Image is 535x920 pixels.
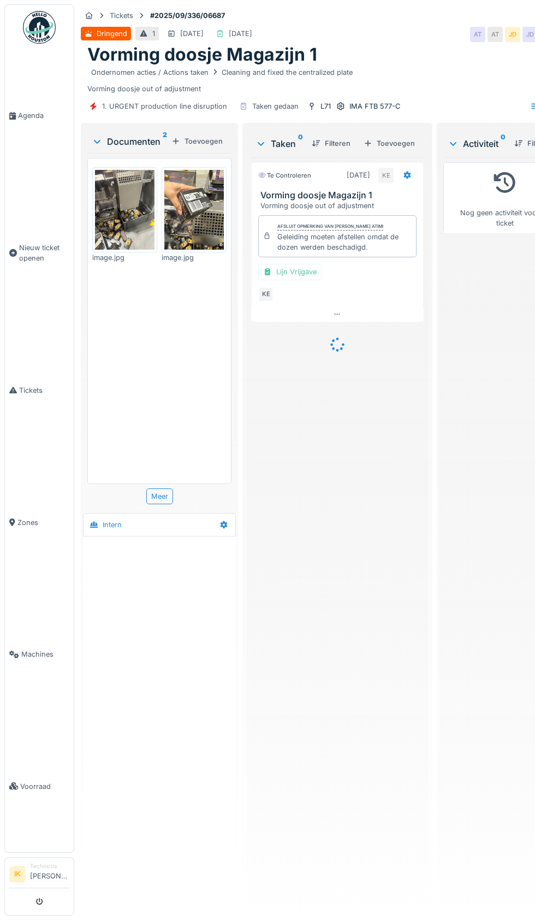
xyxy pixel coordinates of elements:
[146,10,229,21] strong: #2025/09/336/06687
[349,101,400,111] div: IMA FTB 577-C
[255,137,303,150] div: Taken
[20,781,69,792] span: Voorraad
[5,588,74,721] a: Machines
[110,10,133,21] div: Tickets
[378,168,394,183] div: KE
[359,136,419,151] div: Toevoegen
[17,517,69,528] span: Zones
[320,101,331,111] div: L71
[18,110,69,121] span: Agenda
[229,28,252,39] div: [DATE]
[5,456,74,588] a: Zones
[488,27,503,42] div: AT
[21,649,69,659] span: Machines
[260,190,419,200] h3: Vorming doosje Magazijn 1
[258,264,322,280] div: Lijn Vrijgave
[9,866,26,882] li: IK
[103,520,122,530] div: Intern
[30,862,69,886] li: [PERSON_NAME]
[252,101,299,111] div: Taken gedaan
[5,721,74,853] a: Voorraad
[258,171,311,180] div: Te controleren
[180,28,204,39] div: [DATE]
[91,67,353,78] div: Ondernomen acties / Actions taken Cleaning and fixed the centralized plate
[277,223,383,231] div: Afsluit opmerking van [PERSON_NAME] atimi
[470,27,485,42] div: AT
[258,287,274,302] div: KE
[164,170,224,249] img: 0p015i2g60lr17lco2xa02yd2ip6
[260,200,419,211] div: Vorming doosje out of adjustment
[30,862,69,870] div: Technicus
[92,252,157,263] div: image.jpg
[97,28,127,39] div: Dringend
[19,385,69,396] span: Tickets
[5,325,74,457] a: Tickets
[347,170,370,180] div: [DATE]
[23,11,56,44] img: Badge_color-CXgf-gQk.svg
[307,136,355,151] div: Filteren
[9,862,69,888] a: IK Technicus[PERSON_NAME]
[298,137,303,150] sup: 0
[448,137,506,150] div: Activiteit
[163,135,167,148] sup: 2
[95,170,154,249] img: ib4dhbco49hi9rmc8gbdae31f3ee
[87,44,317,65] h1: Vorming doosje Magazijn 1
[277,232,412,252] div: Geleiding moeten afstellen omdat de dozen werden beschadigd.
[146,488,173,504] div: Meer
[102,101,227,111] div: 1. URGENT production line disruption
[505,27,520,42] div: JD
[92,135,167,148] div: Documenten
[501,137,506,150] sup: 0
[5,50,74,182] a: Agenda
[5,182,74,325] a: Nieuw ticket openen
[167,134,227,149] div: Toevoegen
[19,243,69,263] span: Nieuw ticket openen
[152,28,155,39] div: 1
[162,252,227,263] div: image.jpg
